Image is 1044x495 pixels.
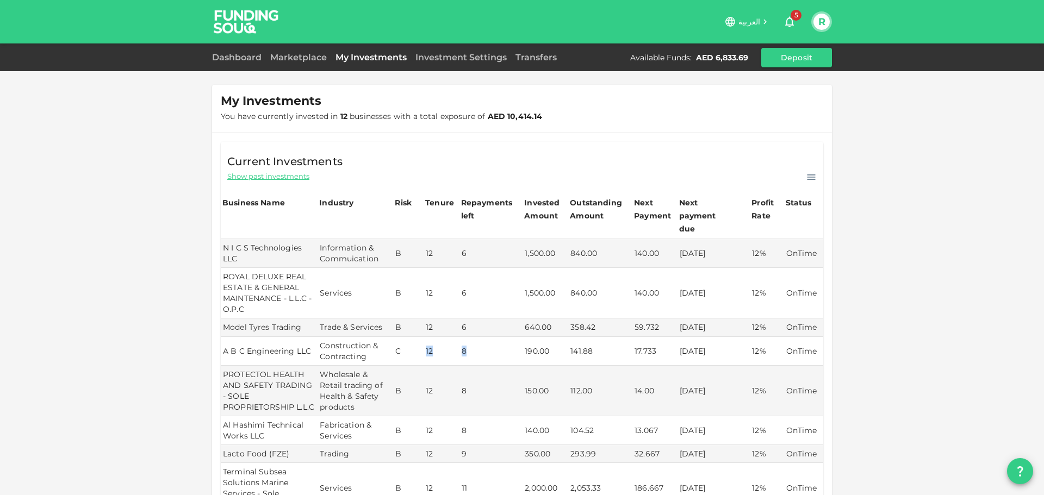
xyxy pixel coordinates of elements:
[459,445,523,463] td: 9
[678,445,750,463] td: [DATE]
[523,239,568,268] td: 1,500.00
[424,268,459,318] td: 12
[632,337,678,366] td: 17.733
[459,239,523,268] td: 6
[319,196,353,209] div: Industry
[630,52,692,63] div: Available Funds :
[750,268,784,318] td: 12%
[424,366,459,416] td: 12
[488,111,543,121] strong: AED 10,414.14
[632,239,678,268] td: 140.00
[784,366,823,416] td: OnTime
[678,416,750,445] td: [DATE]
[632,416,678,445] td: 13.067
[221,337,318,366] td: A B C Engineering LLC
[784,445,823,463] td: OnTime
[523,337,568,366] td: 190.00
[784,416,823,445] td: OnTime
[568,445,632,463] td: 293.99
[678,268,750,318] td: [DATE]
[221,445,318,463] td: Lacto Food (FZE)
[227,153,343,170] span: Current Investments
[395,196,417,209] div: Risk
[393,268,424,318] td: B
[318,416,393,445] td: Fabrication & Services
[523,445,568,463] td: 350.00
[568,337,632,366] td: 141.88
[634,196,676,222] div: Next Payment
[424,416,459,445] td: 12
[424,239,459,268] td: 12
[459,366,523,416] td: 8
[632,318,678,336] td: 59.732
[570,196,624,222] div: Outstanding Amount
[750,366,784,416] td: 12%
[221,239,318,268] td: N I C S Technologies LLC
[523,268,568,318] td: 1,500.00
[568,268,632,318] td: 840.00
[424,318,459,336] td: 12
[318,445,393,463] td: Trading
[222,196,285,209] div: Business Name
[784,337,823,366] td: OnTime
[227,171,309,181] span: Show past investments
[678,337,750,366] td: [DATE]
[784,268,823,318] td: OnTime
[568,318,632,336] td: 358.42
[791,10,801,21] span: 5
[523,416,568,445] td: 140.00
[424,337,459,366] td: 12
[221,111,543,121] span: You have currently invested in businesses with a total exposure of
[678,318,750,336] td: [DATE]
[221,366,318,416] td: PROTECTOL HEALTH AND SAFETY TRADING - SOLE PROPRIETORSHIP L.L.C
[751,196,782,222] div: Profit Rate
[459,268,523,318] td: 6
[393,445,424,463] td: B
[459,416,523,445] td: 8
[221,93,321,109] span: My Investments
[266,52,331,62] a: Marketplace
[393,239,424,268] td: B
[696,52,748,63] div: AED 6,833.69
[1007,458,1033,484] button: question
[511,52,561,62] a: Transfers
[524,196,567,222] div: Invested Amount
[679,196,734,235] div: Next payment due
[318,318,393,336] td: Trade & Services
[221,268,318,318] td: ROYAL DELUXE REAL ESTATE & GENERAL MAINTENANCE - L.L.C - O.P.C
[459,318,523,336] td: 6
[738,17,760,27] span: العربية
[425,196,454,209] div: Tenure
[340,111,347,121] strong: 12
[678,239,750,268] td: [DATE]
[632,268,678,318] td: 140.00
[318,337,393,366] td: Construction & Contracting
[784,318,823,336] td: OnTime
[750,337,784,366] td: 12%
[750,445,784,463] td: 12%
[221,318,318,336] td: Model Tyres Trading
[212,52,266,62] a: Dashboard
[813,14,830,30] button: R
[786,196,813,209] div: Status
[393,318,424,336] td: B
[568,416,632,445] td: 104.52
[568,366,632,416] td: 112.00
[411,52,511,62] a: Investment Settings
[632,366,678,416] td: 14.00
[393,337,424,366] td: C
[318,268,393,318] td: Services
[784,239,823,268] td: OnTime
[318,366,393,416] td: Wholesale & Retail trading of Health & Safety products
[424,445,459,463] td: 12
[678,366,750,416] td: [DATE]
[331,52,411,62] a: My Investments
[568,239,632,268] td: 840.00
[393,416,424,445] td: B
